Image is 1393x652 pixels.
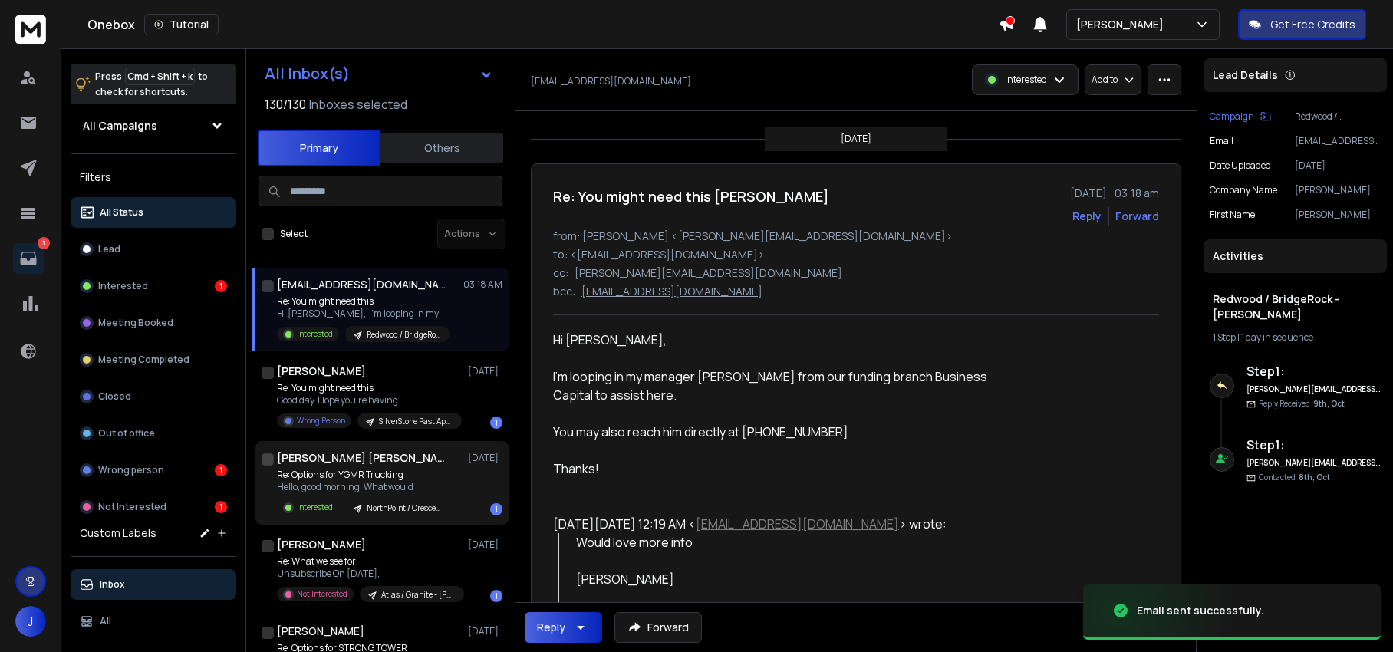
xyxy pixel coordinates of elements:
[1210,110,1271,123] button: Campaign
[1246,384,1381,395] h6: [PERSON_NAME][EMAIL_ADDRESS][DOMAIN_NAME]
[490,503,502,515] div: 1
[252,58,505,89] button: All Inbox(s)
[1210,184,1277,196] p: Company Name
[553,229,1159,244] p: from: [PERSON_NAME] <[PERSON_NAME][EMAIL_ADDRESS][DOMAIN_NAME]>
[71,234,236,265] button: Lead
[1241,331,1313,344] span: 1 day in sequence
[468,538,502,551] p: [DATE]
[277,295,450,308] p: Re: You might need this
[15,606,46,637] button: J
[841,133,871,145] p: [DATE]
[381,589,455,601] p: Atlas / Granite - [PERSON_NAME]
[98,317,173,329] p: Meeting Booked
[83,118,157,133] h1: All Campaigns
[277,469,450,481] p: Re: Options for YGMR Trucking
[71,271,236,301] button: Interested1
[98,464,164,476] p: Wrong person
[297,328,333,340] p: Interested
[125,68,195,85] span: Cmd + Shift + k
[71,492,236,522] button: Not Interested1
[1313,398,1345,409] span: 9th, Oct
[1238,9,1366,40] button: Get Free Credits
[1213,331,1378,344] div: |
[468,365,502,377] p: [DATE]
[309,95,407,114] h3: Inboxes selected
[280,228,308,240] label: Select
[575,265,842,281] p: [PERSON_NAME][EMAIL_ADDRESS][DOMAIN_NAME]
[531,75,691,87] p: [EMAIL_ADDRESS][DOMAIN_NAME]
[1115,209,1159,224] div: Forward
[1213,331,1236,344] span: 1 Step
[380,131,503,165] button: Others
[1295,209,1381,221] p: [PERSON_NAME]
[553,459,1001,478] div: Thanks!
[1072,209,1102,224] button: Reply
[71,166,236,188] h3: Filters
[468,625,502,637] p: [DATE]
[277,364,366,379] h1: [PERSON_NAME]
[553,186,829,207] h1: Re: You might need this [PERSON_NAME]
[215,280,227,292] div: 1
[553,265,568,281] p: cc:
[98,280,148,292] p: Interested
[553,367,1001,404] div: I'm looping in my manager [PERSON_NAME] from our funding branch Business Capital to assist here.
[98,501,166,513] p: Not Interested
[1246,362,1381,380] h6: Step 1 :
[100,615,111,627] p: All
[1213,68,1278,83] p: Lead Details
[38,237,50,249] p: 3
[277,394,461,407] p: Good day. Hope you’re having
[100,206,143,219] p: All Status
[553,247,1159,262] p: to: <[EMAIL_ADDRESS][DOMAIN_NAME]>
[98,354,189,366] p: Meeting Completed
[95,69,208,100] p: Press to check for shortcuts.
[1137,603,1264,618] div: Email sent successfully.
[1270,17,1355,32] p: Get Free Credits
[277,481,450,493] p: Hello, good morning. What would
[277,450,446,466] h1: [PERSON_NAME] [PERSON_NAME]
[71,455,236,486] button: Wrong person1
[553,284,575,299] p: bcc:
[581,284,762,299] p: [EMAIL_ADDRESS][DOMAIN_NAME]
[215,501,227,513] div: 1
[1210,209,1255,221] p: First Name
[1092,74,1118,86] p: Add to
[553,331,1001,349] div: Hi [PERSON_NAME],
[553,423,1001,441] div: You may also reach him directly at [PHONE_NUMBER]
[1295,135,1381,147] p: [EMAIL_ADDRESS][DOMAIN_NAME]
[1299,472,1330,482] span: 8th, Oct
[277,555,461,568] p: Re: What we see for
[1259,398,1345,410] p: Reply Received
[100,578,125,591] p: Inbox
[1070,186,1159,201] p: [DATE] : 03:18 am
[468,452,502,464] p: [DATE]
[277,568,461,580] p: Unsubscribe On [DATE],
[490,590,502,602] div: 1
[553,515,1001,533] div: [DATE][DATE] 12:19 AM < > wrote:
[537,620,565,635] div: Reply
[258,130,380,166] button: Primary
[1076,17,1170,32] p: [PERSON_NAME]
[1246,457,1381,469] h6: [PERSON_NAME][EMAIL_ADDRESS][DOMAIN_NAME]
[277,624,364,639] h1: [PERSON_NAME]
[71,381,236,412] button: Closed
[277,537,366,552] h1: [PERSON_NAME]
[525,612,602,643] button: Reply
[71,110,236,141] button: All Campaigns
[576,533,1002,552] div: Would love more info
[463,278,502,291] p: 03:18 AM
[265,66,350,81] h1: All Inbox(s)
[71,418,236,449] button: Out of office
[367,502,440,514] p: NorthPoint / Crescent - [PERSON_NAME]
[297,415,345,426] p: Wrong Person
[98,243,120,255] p: Lead
[1210,160,1271,172] p: Date Uploaded
[1210,135,1233,147] p: Email
[297,588,347,600] p: Not Interested
[490,417,502,429] div: 1
[215,464,227,476] div: 1
[297,502,333,513] p: Interested
[80,525,156,541] h3: Custom Labels
[144,14,219,35] button: Tutorial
